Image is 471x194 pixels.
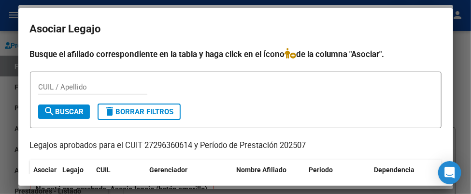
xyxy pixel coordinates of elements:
[38,104,90,119] button: Buscar
[237,166,287,174] span: Nombre Afiliado
[30,160,59,192] datatable-header-cell: Asociar
[438,161,461,184] div: Open Intercom Messenger
[374,166,415,174] span: Dependencia
[30,48,442,60] h4: Busque el afiliado correspondiente en la tabla y haga click en el ícono de la columna "Asociar".
[97,166,111,174] span: CUIL
[30,140,442,152] p: Legajos aprobados para el CUIT 27296360614 y Período de Prestación 202507
[30,20,442,38] h2: Asociar Legajo
[63,166,84,174] span: Legajo
[98,104,181,120] button: Borrar Filtros
[309,166,342,185] span: Periodo Habilitado
[93,160,146,192] datatable-header-cell: CUIL
[146,160,233,192] datatable-header-cell: Gerenciador
[233,160,305,192] datatable-header-cell: Nombre Afiliado
[59,160,93,192] datatable-header-cell: Legajo
[305,160,371,192] datatable-header-cell: Periodo Habilitado
[44,105,56,117] mat-icon: search
[150,166,188,174] span: Gerenciador
[104,107,174,116] span: Borrar Filtros
[44,107,84,116] span: Buscar
[34,166,57,174] span: Asociar
[104,105,116,117] mat-icon: delete
[371,160,443,192] datatable-header-cell: Dependencia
